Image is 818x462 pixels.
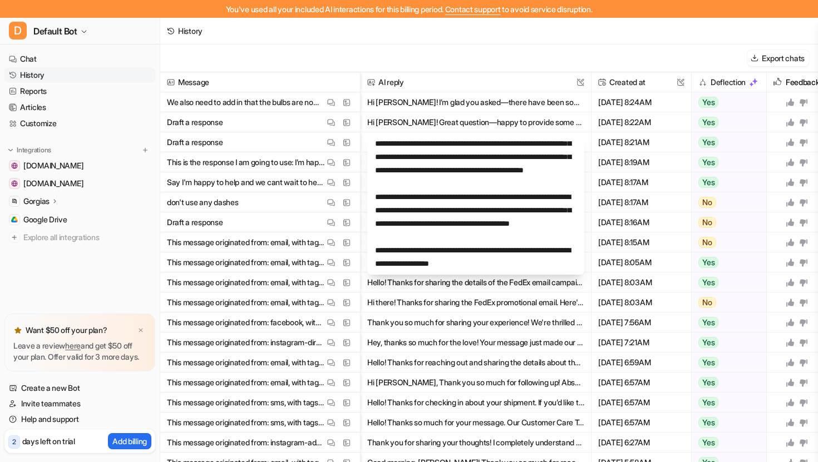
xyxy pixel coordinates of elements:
span: No [698,217,716,228]
button: Hi [PERSON_NAME]! I’m glad you asked—there have been some great upgrades to the FireLight® Bulb s... [367,92,584,112]
a: help.sauna.space[DOMAIN_NAME] [4,158,155,173]
button: Hey, thanks so much for the love! Your message just made our day. ✨ We create our content in-hous... [367,332,584,352]
a: Help and support [4,411,155,427]
button: Yes [692,372,760,393]
button: Yes [692,312,760,332]
span: No [698,297,716,308]
span: Yes [698,437,718,448]
span: [DATE] 6:57AM [596,413,687,433]
p: Draft a response [167,112,223,132]
span: Yes [698,157,718,168]
button: Yes [692,393,760,413]
img: Google Drive [11,216,18,223]
p: Want $50 off your plan? [26,325,107,336]
span: No [698,197,716,208]
h2: Deflection [711,72,746,92]
button: No [692,192,760,212]
button: Hi there! Thanks for sharing the FedEx promotional email. Here's a quick summary of what it inclu... [367,292,584,312]
button: Hello! Thanks so much for your message. Our Customer Care Team is currently out of the office, bu... [367,413,584,433]
span: [DATE] 8:21AM [596,132,687,152]
p: This message originated from: email, with tags: outside-business-hours, ai_ignore, Customer Care ... [167,252,324,272]
span: Explore all integrations [23,228,151,246]
span: No [698,237,716,248]
span: Yes [698,97,718,108]
img: sauna.space [11,180,18,187]
span: Yes [698,137,718,148]
button: No [692,292,760,312]
button: No [692,232,760,252]
p: 2 [12,437,16,447]
span: [DATE] 7:56AM [596,312,687,332]
a: Google DriveGoogle Drive [4,212,155,227]
span: [DATE] 7:21AM [596,332,687,352]
button: Hello! Thanks for sharing the details of the FedEx email campaign. It looks like this message is ... [367,272,584,292]
span: [DATE] 8:19AM [596,152,687,172]
button: Add billing [108,433,151,449]
span: Yes [698,377,718,388]
a: Create a new Bot [4,380,155,396]
p: Integrations [17,146,51,155]
span: [DOMAIN_NAME] [23,178,83,189]
span: Yes [698,277,718,288]
img: help.sauna.space [11,162,18,169]
span: Created at [596,72,687,92]
a: Explore all integrations [4,230,155,245]
a: Chat [4,51,155,67]
span: Yes [698,317,718,328]
p: Draft a response [167,212,223,232]
button: Yes [692,172,760,192]
span: Message [165,72,356,92]
a: Articles [4,100,155,115]
button: Yes [692,252,760,272]
img: menu_add.svg [141,146,149,154]
p: Draft a response [167,132,223,152]
button: Yes [692,332,760,352]
p: This message originated from: sms, with tags: outside-business-hours, SMS Ticket ----- [167,413,324,433]
a: Invite teammates [4,396,155,411]
button: Hi [PERSON_NAME]! Thanks for your thoughtful question. The $82 price you remember was a rare spec... [367,132,584,152]
p: Say I'm happy to help and we cant wait to here how he likes his new detox products [167,172,324,192]
p: This message originated from: facebook, with tags: outside-business-hours, FB Comment Ticket, FAC... [167,312,324,332]
p: This message originated from: email, with tags: outside-business-hours, ai_ignore, Customer Care ... [167,272,324,292]
a: Customize [4,116,155,131]
button: Thank you for sharing your thoughts! I completely understand how the price of EMF-blocking upgrad... [367,433,584,453]
span: D [9,22,27,39]
span: AI reply [365,72,587,92]
span: [DATE] 8:22AM [596,112,687,132]
p: This message originated from: email, with tags: outside-business-hours, ai_ignore, Customer Care ... [167,292,324,312]
p: days left on trial [22,435,75,447]
button: Yes [692,132,760,152]
img: explore all integrations [9,232,20,243]
img: Gorgias [11,198,18,205]
span: [DATE] 6:57AM [596,393,687,413]
a: Reports [4,83,155,99]
span: [DATE] 8:15AM [596,232,687,252]
a: sauna.space[DOMAIN_NAME] [4,176,155,191]
a: here [65,341,81,350]
div: History [178,25,203,37]
span: [DATE] 8:17AM [596,192,687,212]
span: Default Bot [33,23,77,39]
span: [DATE] 6:59AM [596,352,687,372]
span: [DOMAIN_NAME] [23,160,83,171]
button: Yes [692,152,760,172]
a: History [4,67,155,83]
p: This message originated from: email, with tags: outside-business-hours, ai_ignore, Marketing E-ma... [167,372,324,393]
p: Add billing [112,435,147,447]
button: Hi [PERSON_NAME]! Great question—happy to provide some clarity. For a long time, our FireLight® b... [367,112,584,132]
span: [DATE] 8:05AM [596,252,687,272]
button: Yes [692,92,760,112]
span: [DATE] 8:17AM [596,172,687,192]
span: Yes [698,117,718,128]
p: Leave a review and get $50 off your plan. Offer valid for 3 more days. [13,340,146,362]
p: We also need to add in that the bulbs are now warrantied for 5 years. Our bulbs are rated for 5,0... [167,92,324,112]
p: This message originated from: instagram-ad-comment, with tags: outside-business-hours, IG AD COMM... [167,433,324,453]
span: Yes [698,257,718,268]
p: This message originated from: email, with tags: outside-business-hours, Product Question, Custome... [167,352,324,372]
button: Hello! Thanks for reaching out and sharing the details about the canceled birthday event. If you ... [367,352,584,372]
button: Hello! Thanks for checking in about your shipment. If you’d like to confirm someone will be home ... [367,393,584,413]
span: Yes [698,177,718,188]
button: Yes [692,433,760,453]
span: Google Drive [23,214,67,225]
span: [DATE] 8:03AM [596,272,687,292]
